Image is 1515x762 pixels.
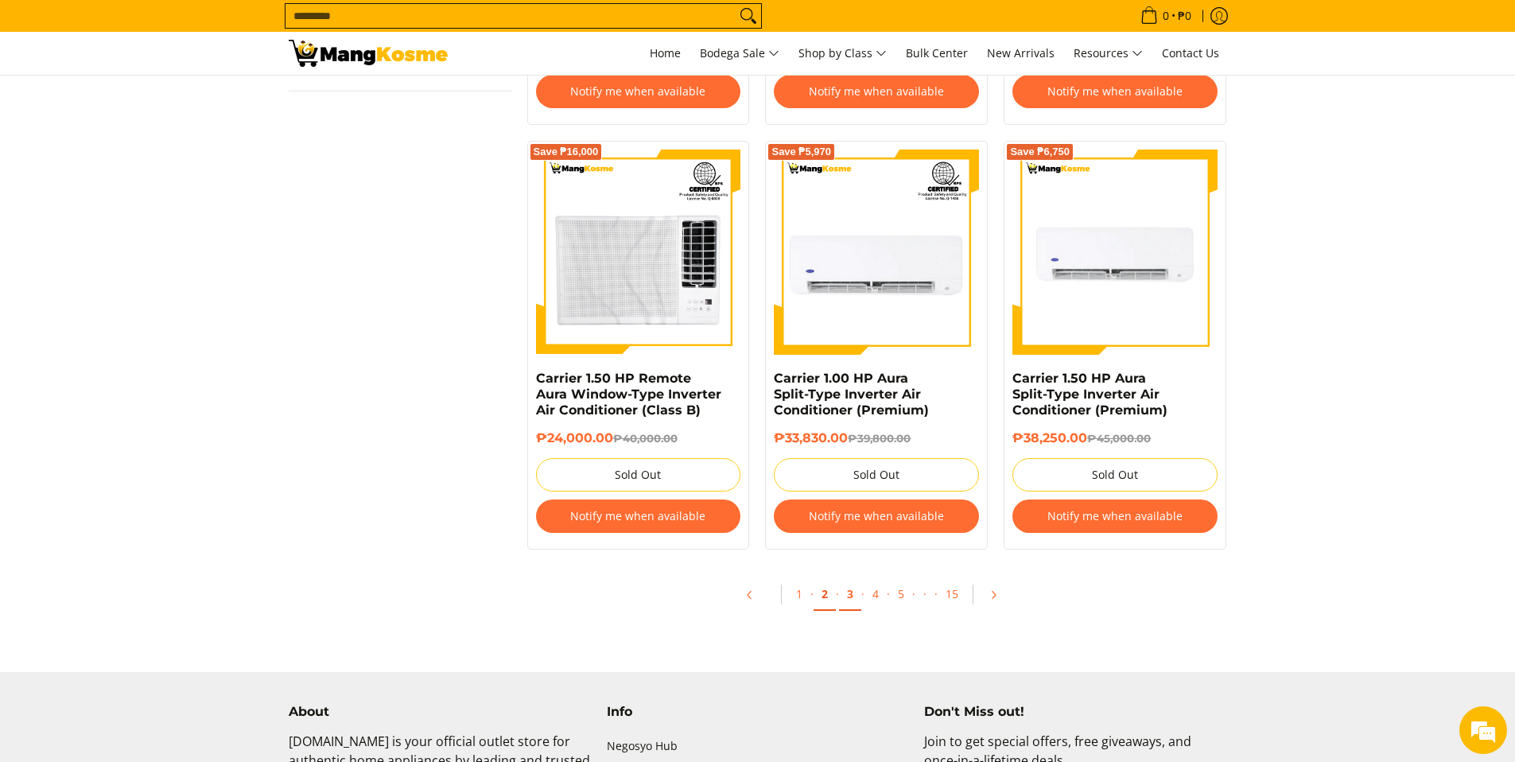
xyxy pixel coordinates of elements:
span: · [887,586,890,601]
span: Save ₱16,000 [534,147,599,157]
h6: ₱33,830.00 [774,430,979,446]
a: Bodega Sale [692,32,787,75]
nav: Main Menu [464,32,1227,75]
a: Resources [1066,32,1151,75]
span: Bulk Center [906,45,968,60]
h6: ₱38,250.00 [1012,430,1218,446]
a: Bulk Center [898,32,976,75]
img: Carrier 1.50 HP Aura Split-Type Inverter Air Conditioner (Premium) [1012,150,1218,355]
button: Notify me when available [1012,500,1218,533]
a: 4 [864,578,887,609]
span: · [915,578,934,609]
button: Notify me when available [536,500,741,533]
span: · [810,586,814,601]
span: · [861,586,864,601]
span: Save ₱6,750 [1010,147,1070,157]
a: New Arrivals [979,32,1062,75]
div: Minimize live chat window [261,8,299,46]
a: Carrier 1.50 HP Aura Split-Type Inverter Air Conditioner (Premium) [1012,371,1167,418]
a: 15 [938,578,966,609]
a: 1 [788,578,810,609]
a: 2 [814,578,836,611]
del: ₱39,800.00 [848,432,911,445]
button: Sold Out [536,458,741,492]
a: Negosyo Hub [607,732,909,762]
img: Carrier 1.00 HP Aura Split-Type Inverter Air Conditioner (Premium) [774,150,979,355]
span: Shop by Class [798,44,887,64]
del: ₱45,000.00 [1087,432,1151,445]
button: Notify me when available [536,75,741,108]
span: • [1136,7,1196,25]
img: Carrier 1.50 HP Remote Aura Window-Type Inverter Air Conditioner (Class B) [536,150,741,355]
span: Resources [1074,44,1143,64]
a: 3 [839,578,861,611]
button: Search [736,4,761,28]
h4: Don't Miss out! [924,704,1226,720]
button: Sold Out [1012,458,1218,492]
span: ₱0 [1175,10,1194,21]
span: Home [650,45,681,60]
img: Bodega Sale Aircon l Mang Kosme: Home Appliances Warehouse Sale | Page 3 [289,40,448,67]
a: Shop by Class [791,32,895,75]
button: Notify me when available [774,500,979,533]
button: Sold Out [774,458,979,492]
a: Carrier 1.50 HP Remote Aura Window-Type Inverter Air Conditioner (Class B) [536,371,721,418]
div: Chat with us now [83,89,267,110]
span: · [934,586,938,601]
a: 5 [890,578,912,609]
button: Notify me when available [774,75,979,108]
h4: About [289,704,591,720]
h4: Info [607,704,909,720]
span: · [912,586,915,601]
span: Bodega Sale [700,44,779,64]
del: ₱40,000.00 [613,432,678,445]
ul: Pagination [519,573,1235,624]
span: New Arrivals [987,45,1055,60]
span: We're online! [92,200,219,361]
span: Save ₱5,970 [771,147,831,157]
a: Carrier 1.00 HP Aura Split-Type Inverter Air Conditioner (Premium) [774,371,929,418]
a: Contact Us [1154,32,1227,75]
button: Notify me when available [1012,75,1218,108]
h6: ₱24,000.00 [536,430,741,446]
textarea: Type your message and hit 'Enter' [8,434,303,490]
span: · [836,586,839,601]
a: Home [642,32,689,75]
span: 0 [1160,10,1171,21]
span: Contact Us [1162,45,1219,60]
